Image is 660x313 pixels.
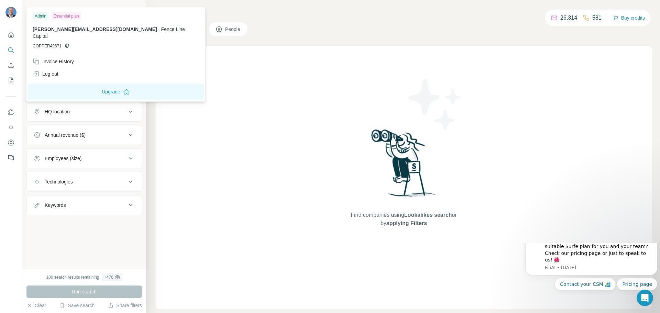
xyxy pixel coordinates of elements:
div: + 476 [104,274,113,280]
button: Feedback [5,152,16,164]
button: Dashboard [5,136,16,149]
button: Hide [120,4,146,14]
button: Quick start [5,29,16,41]
div: Annual revenue ($) [45,132,86,138]
button: My lists [5,74,16,87]
button: Search [5,44,16,56]
button: Buy credits [613,13,645,23]
div: Invoice History [33,58,74,65]
img: Surfe Illustration - Stars [404,74,466,135]
button: Enrich CSV [5,59,16,71]
div: 100 search results remaining [46,273,122,281]
iframe: Intercom notifications message [522,243,660,294]
img: Surfe Illustration - Woman searching with binoculars [368,127,440,204]
button: Technologies [27,174,142,190]
div: Employees (size) [45,155,81,162]
div: Log out [33,70,58,77]
div: HQ location [45,108,70,115]
div: Quick reply options [3,35,135,47]
span: People [225,26,241,33]
button: Use Surfe API [5,121,16,134]
div: Keywords [45,202,66,209]
div: New search [26,6,48,12]
button: Upgrade [28,83,204,100]
span: Find companies using or by [349,211,459,227]
iframe: Intercom live chat [637,290,653,306]
p: Message from FinAI, sent 26w ago [22,22,130,28]
button: Share filters [108,302,142,309]
span: Lookalikes search [404,212,452,218]
p: 581 [592,14,602,22]
span: Fence Line Capital [33,26,185,39]
button: Save search [59,302,95,309]
button: Clear [26,302,46,309]
div: Technologies [45,178,73,185]
button: Employees (size) [27,150,142,167]
span: COPPER49671 [33,43,62,49]
button: Annual revenue ($) [27,127,142,143]
button: HQ location [27,103,142,120]
div: Essential plan [51,12,81,20]
button: Keywords [27,197,142,213]
button: Use Surfe on LinkedIn [5,106,16,119]
p: 26,314 [560,14,577,22]
button: Quick reply: Pricing page [95,35,135,47]
span: . [158,26,160,32]
button: Quick reply: Contact your CSM 🏄‍♂️ [32,35,93,47]
span: applying Filters [386,220,427,226]
h4: Search [156,8,652,18]
div: Admin [33,12,48,20]
img: Avatar [5,7,16,18]
span: [PERSON_NAME][EMAIL_ADDRESS][DOMAIN_NAME] [33,26,157,32]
